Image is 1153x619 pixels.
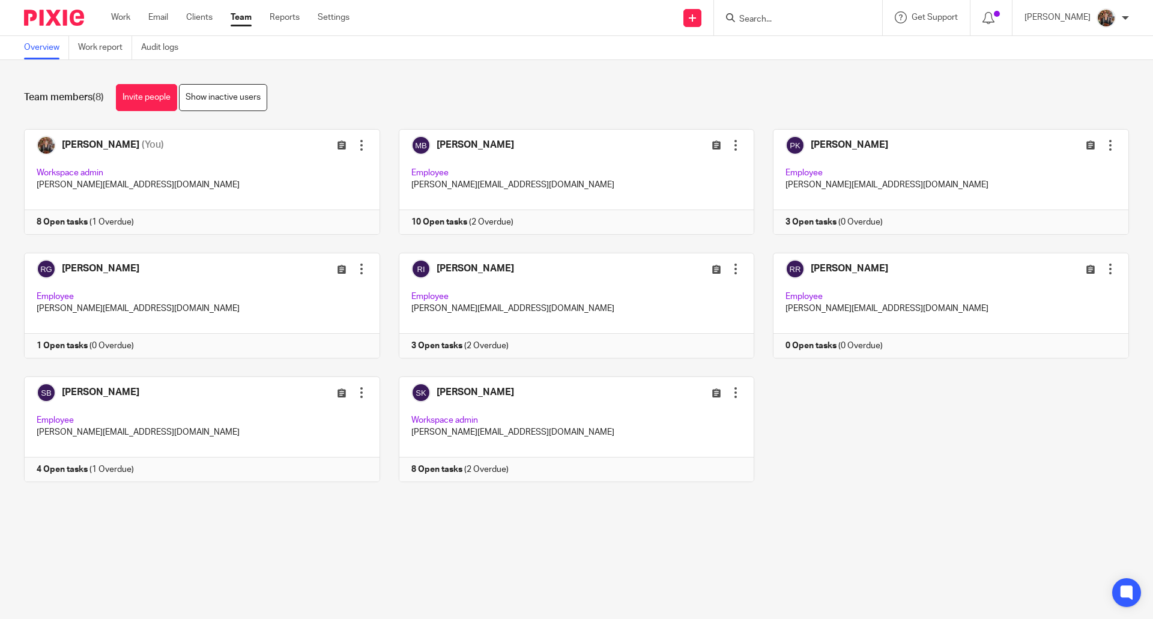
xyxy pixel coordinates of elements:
a: Settings [318,11,350,23]
img: Pixie [24,10,84,26]
a: Audit logs [141,36,187,59]
span: Get Support [912,13,958,22]
a: Work report [78,36,132,59]
a: Invite people [116,84,177,111]
img: 20241226_124325-EDIT.jpg [1097,8,1116,28]
a: Work [111,11,130,23]
span: (8) [92,92,104,102]
input: Search [738,14,846,25]
p: [PERSON_NAME] [1024,11,1091,23]
a: Clients [186,11,213,23]
a: Show inactive users [179,84,267,111]
a: Team [231,11,252,23]
a: Email [148,11,168,23]
a: Overview [24,36,69,59]
a: Reports [270,11,300,23]
h1: Team members [24,91,104,104]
